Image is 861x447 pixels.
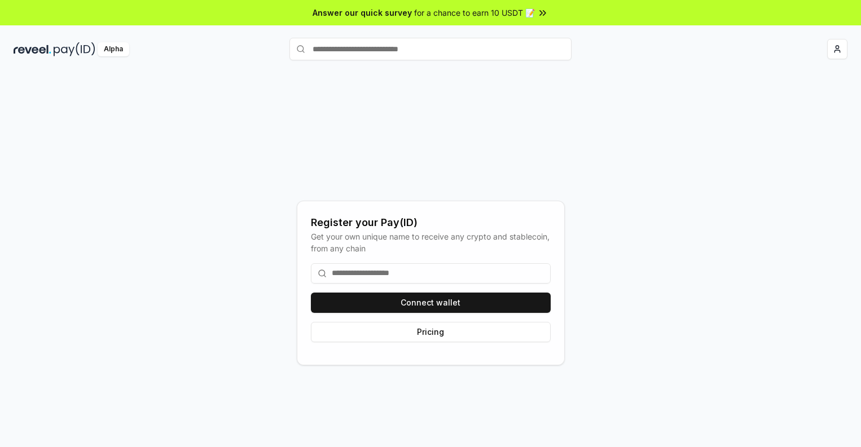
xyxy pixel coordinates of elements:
img: pay_id [54,42,95,56]
div: Register your Pay(ID) [311,215,551,231]
div: Get your own unique name to receive any crypto and stablecoin, from any chain [311,231,551,254]
span: Answer our quick survey [313,7,412,19]
span: for a chance to earn 10 USDT 📝 [414,7,535,19]
button: Connect wallet [311,293,551,313]
button: Pricing [311,322,551,342]
div: Alpha [98,42,129,56]
img: reveel_dark [14,42,51,56]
